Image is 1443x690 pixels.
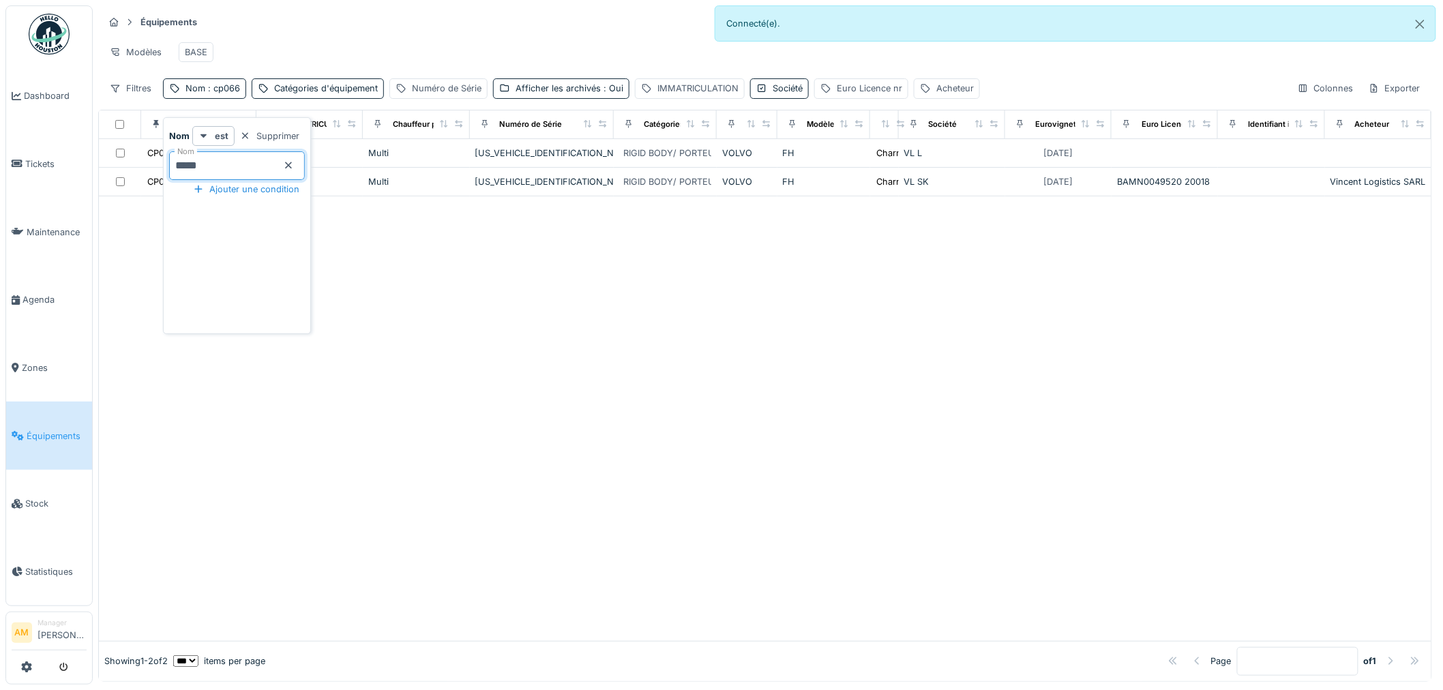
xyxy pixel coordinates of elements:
[25,497,87,510] span: Stock
[286,119,357,130] div: IMMATRICULATION
[29,14,70,55] img: Badge_color-CXgf-gQk.svg
[1330,175,1426,188] div: Vincent Logistics SARL
[715,5,1436,42] div: Connecté(e).
[783,175,865,188] div: FH
[412,82,481,95] div: Numéro de Série
[185,46,207,59] div: BASE
[205,83,240,93] span: : cp066
[38,618,87,647] li: [PERSON_NAME]
[1044,175,1073,188] div: [DATE]
[773,82,803,95] div: Société
[516,82,623,95] div: Afficher les archivés
[783,147,865,160] div: FH
[1035,119,1135,130] div: Eurovignette valide jusque
[1211,655,1232,667] div: Page
[1355,119,1390,130] div: Acheteur
[876,147,907,160] div: Charroi
[175,146,197,157] label: Nom
[1292,78,1360,98] div: Colonnes
[936,82,974,95] div: Acheteur
[644,119,739,130] div: Catégories d'équipement
[23,293,87,306] span: Agenda
[722,175,772,188] div: VOLVO
[623,147,765,160] div: RIGID BODY/ PORTEUR / CAMION
[1117,175,1213,188] div: BAMN0049520 20018
[601,83,623,93] span: : Oui
[215,130,228,142] strong: est
[657,82,739,95] div: IMMATRICULATION
[1248,119,1314,130] div: Identifiant interne
[169,130,190,142] strong: Nom
[104,42,168,62] div: Modèles
[25,565,87,578] span: Statistiques
[876,175,907,188] div: Charroi
[147,175,191,188] div: CP066 old
[235,127,305,145] div: Supprimer
[1364,655,1377,667] strong: of 1
[173,655,265,667] div: items per page
[904,147,1000,160] div: VL L
[1363,78,1427,98] div: Exporter
[500,119,563,130] div: Numéro de Série
[147,147,175,160] div: CP066
[807,119,835,130] div: Modèle
[27,226,87,239] span: Maintenance
[22,361,87,374] span: Zones
[104,78,158,98] div: Filtres
[274,82,378,95] div: Catégories d'équipement
[27,430,87,442] span: Équipements
[837,82,902,95] div: Euro Licence nr
[24,89,87,102] span: Dashboard
[929,119,957,130] div: Société
[104,655,168,667] div: Showing 1 - 2 of 2
[368,175,464,188] div: Multi
[475,147,608,160] div: [US_VEHICLE_IDENTIFICATION_NUMBER]
[25,157,87,170] span: Tickets
[38,618,87,628] div: Manager
[1405,6,1435,42] button: Close
[1142,119,1200,130] div: Euro Licence nr
[135,16,203,29] strong: Équipements
[12,622,32,643] li: AM
[475,175,608,188] div: [US_VEHICLE_IDENTIFICATION_NUMBER]
[904,175,1000,188] div: VL SK
[623,175,765,188] div: RIGID BODY/ PORTEUR / CAMION
[368,147,464,160] div: Multi
[185,82,240,95] div: Nom
[1044,147,1073,160] div: [DATE]
[722,147,772,160] div: VOLVO
[188,180,305,198] div: Ajouter une condition
[393,119,464,130] div: Chauffeur principal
